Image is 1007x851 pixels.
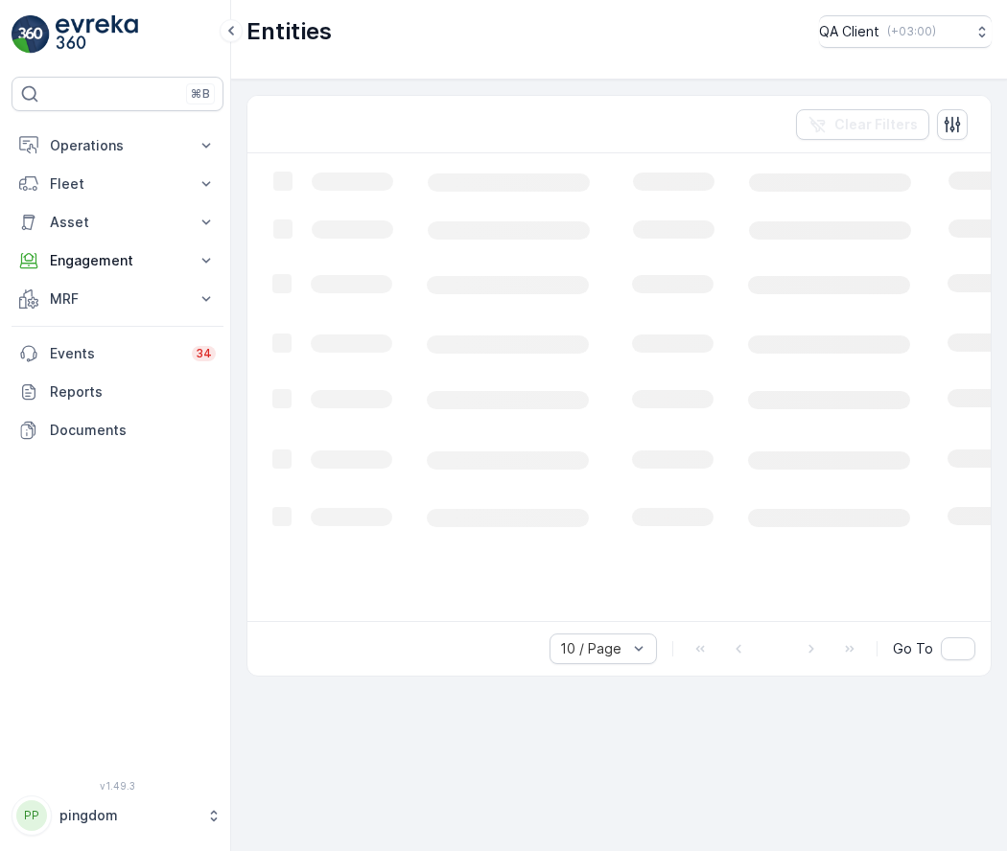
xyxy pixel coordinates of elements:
[246,16,332,47] p: Entities
[12,411,223,449] a: Documents
[50,251,185,270] p: Engagement
[50,344,180,363] p: Events
[12,126,223,165] button: Operations
[50,174,185,194] p: Fleet
[50,213,185,232] p: Asset
[12,334,223,373] a: Events34
[12,373,223,411] a: Reports
[12,203,223,241] button: Asset
[50,289,185,309] p: MRF
[12,15,50,54] img: logo
[50,136,185,155] p: Operations
[887,24,936,39] p: ( +03:00 )
[191,86,210,102] p: ⌘B
[50,382,216,402] p: Reports
[12,280,223,318] button: MRF
[59,806,197,825] p: pingdom
[12,780,223,792] span: v 1.49.3
[819,22,879,41] p: QA Client
[834,115,918,134] p: Clear Filters
[893,639,933,658] span: Go To
[12,241,223,280] button: Engagement
[50,421,216,440] p: Documents
[56,15,138,54] img: logo_light-DOdMpM7g.png
[196,346,212,361] p: 34
[12,795,223,836] button: PPpingdom
[12,165,223,203] button: Fleet
[819,15,992,48] button: QA Client(+03:00)
[16,800,47,831] div: PP
[796,109,929,140] button: Clear Filters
